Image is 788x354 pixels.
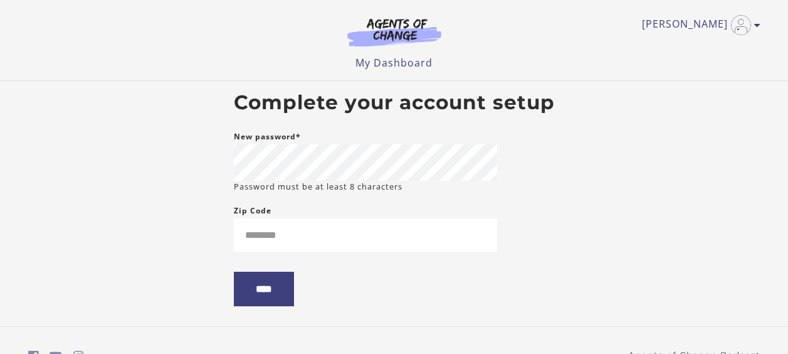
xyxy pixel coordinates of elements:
[642,15,754,35] a: Toggle menu
[234,91,555,115] h2: Complete your account setup
[334,18,454,46] img: Agents of Change Logo
[234,181,402,193] small: Password must be at least 8 characters
[234,129,301,144] label: New password*
[355,56,433,70] a: My Dashboard
[234,203,271,218] label: Zip Code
